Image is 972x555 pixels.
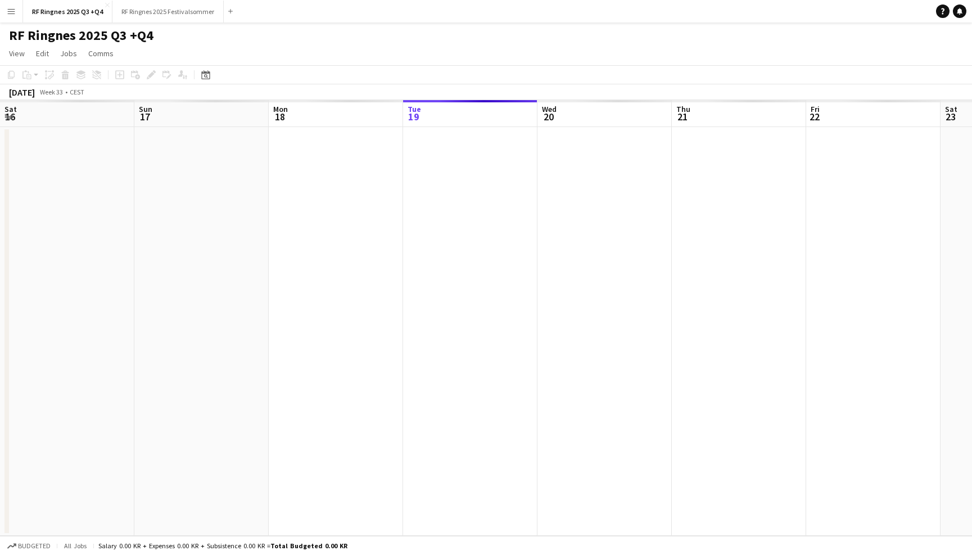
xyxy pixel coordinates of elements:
[88,48,114,58] span: Comms
[62,542,89,550] span: All jobs
[84,46,118,61] a: Comms
[70,88,84,96] div: CEST
[406,110,421,123] span: 19
[9,87,35,98] div: [DATE]
[542,104,557,114] span: Wed
[18,542,51,550] span: Budgeted
[98,542,347,550] div: Salary 0.00 KR + Expenses 0.00 KR + Subsistence 0.00 KR =
[6,540,52,552] button: Budgeted
[4,104,17,114] span: Sat
[676,104,690,114] span: Thu
[945,104,957,114] span: Sat
[60,48,77,58] span: Jobs
[9,27,153,44] h1: RF Ringnes 2025 Q3 +Q4
[675,110,690,123] span: 21
[112,1,224,22] button: RF Ringnes 2025 Festivalsommer
[37,88,65,96] span: Week 33
[3,110,17,123] span: 16
[9,48,25,58] span: View
[540,110,557,123] span: 20
[408,104,421,114] span: Tue
[137,110,152,123] span: 17
[23,1,112,22] button: RF Ringnes 2025 Q3 +Q4
[4,46,29,61] a: View
[811,104,820,114] span: Fri
[270,542,347,550] span: Total Budgeted 0.00 KR
[56,46,82,61] a: Jobs
[36,48,49,58] span: Edit
[943,110,957,123] span: 23
[139,104,152,114] span: Sun
[809,110,820,123] span: 22
[272,110,288,123] span: 18
[31,46,53,61] a: Edit
[273,104,288,114] span: Mon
